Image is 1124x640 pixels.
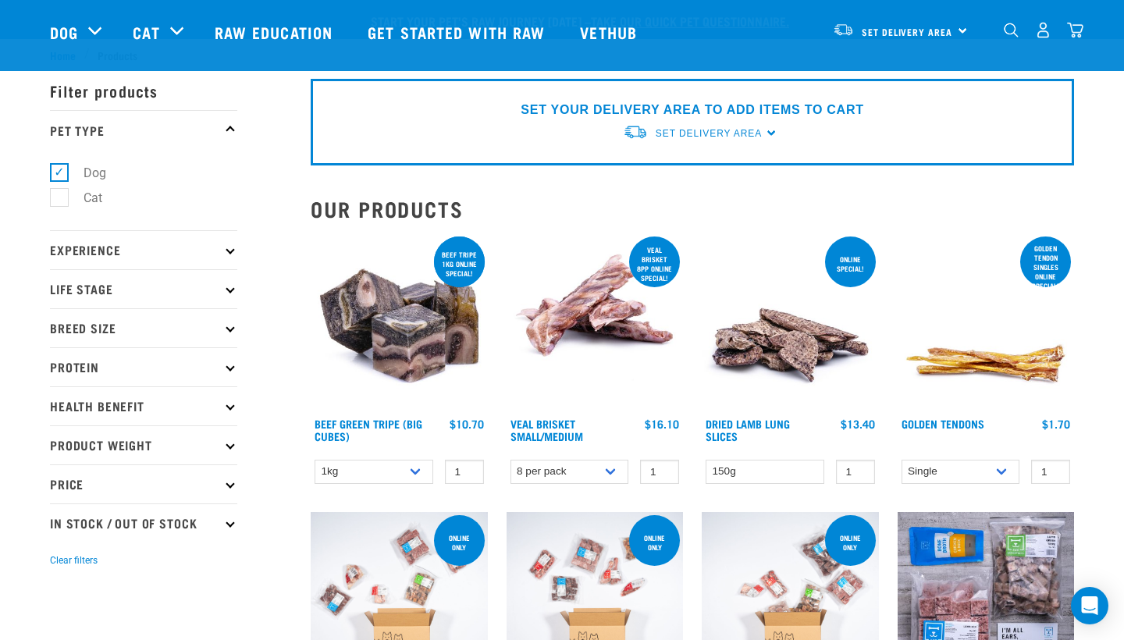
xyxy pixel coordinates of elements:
[59,188,108,208] label: Cat
[50,425,237,464] p: Product Weight
[50,110,237,149] p: Pet Type
[510,421,583,439] a: Veal Brisket Small/Medium
[50,308,237,347] p: Breed Size
[629,238,680,290] div: Veal Brisket 8pp online special!
[1071,587,1108,624] div: Open Intercom Messenger
[629,526,680,559] div: Online Only
[902,421,984,426] a: Golden Tendons
[311,197,1074,221] h2: Our Products
[645,418,679,430] div: $16.10
[640,460,679,484] input: 1
[50,503,237,542] p: In Stock / Out Of Stock
[521,101,863,119] p: SET YOUR DELIVERY AREA TO ADD ITEMS TO CART
[833,23,854,37] img: van-moving.png
[1067,22,1083,38] img: home-icon@2x.png
[434,526,485,559] div: Online Only
[841,418,875,430] div: $13.40
[898,233,1075,411] img: 1293 Golden Tendons 01
[50,464,237,503] p: Price
[702,233,879,411] img: 1303 Lamb Lung Slices 01
[315,421,422,439] a: Beef Green Tripe (Big Cubes)
[706,421,790,439] a: Dried Lamb Lung Slices
[862,29,952,34] span: Set Delivery Area
[825,526,876,559] div: Online Only
[199,1,352,63] a: Raw Education
[1042,418,1070,430] div: $1.70
[50,386,237,425] p: Health Benefit
[656,128,762,139] span: Set Delivery Area
[564,1,656,63] a: Vethub
[507,233,684,411] img: 1207 Veal Brisket 4pp 01
[836,460,875,484] input: 1
[311,233,488,411] img: 1044 Green Tripe Beef
[434,243,485,285] div: Beef tripe 1kg online special!
[1004,23,1019,37] img: home-icon-1@2x.png
[50,71,237,110] p: Filter products
[50,269,237,308] p: Life Stage
[50,20,78,44] a: Dog
[1035,22,1051,38] img: user.png
[133,20,159,44] a: Cat
[623,124,648,140] img: van-moving.png
[1031,460,1070,484] input: 1
[1020,236,1071,297] div: Golden Tendon singles online special!
[50,230,237,269] p: Experience
[450,418,484,430] div: $10.70
[59,163,112,183] label: Dog
[445,460,484,484] input: 1
[352,1,564,63] a: Get started with Raw
[50,553,98,567] button: Clear filters
[50,347,237,386] p: Protein
[825,247,876,280] div: ONLINE SPECIAL!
